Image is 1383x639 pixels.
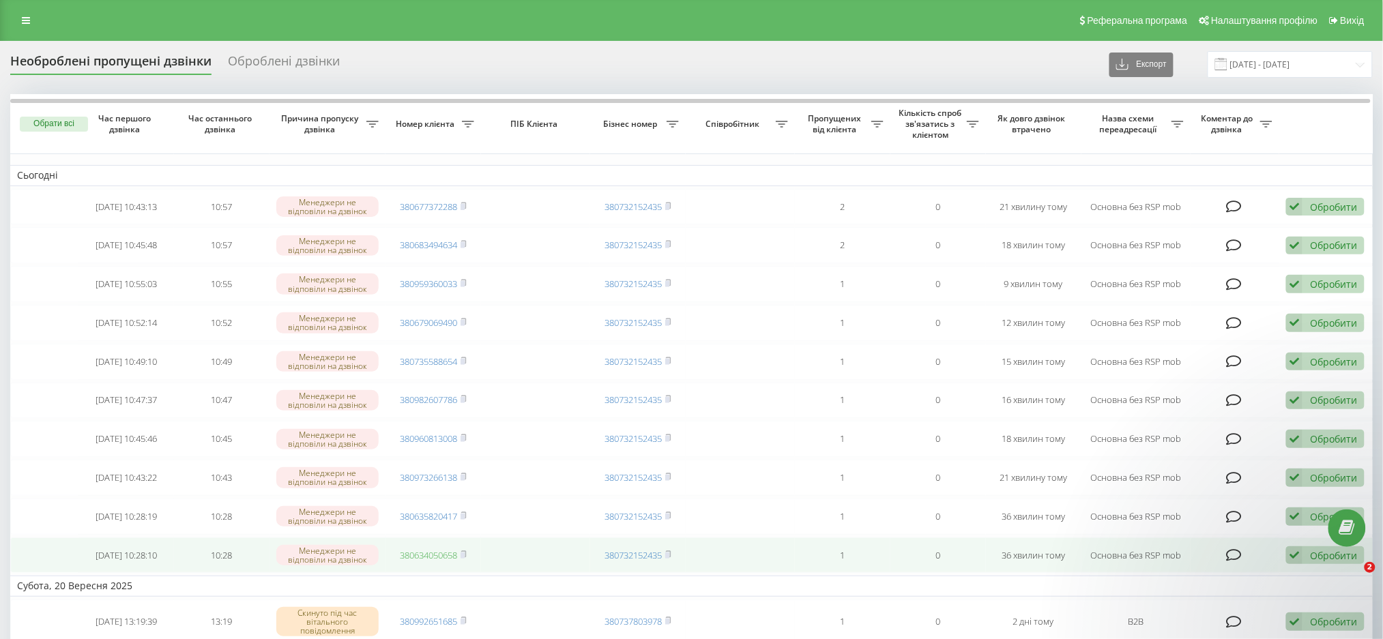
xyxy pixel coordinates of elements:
[400,200,457,213] a: 380677372288
[174,383,270,419] td: 10:47
[897,108,967,140] span: Кількість спроб зв'язатись з клієнтом
[1310,200,1357,213] div: Обробити
[276,545,379,565] div: Менеджери не відповіли на дзвінок
[276,273,379,294] div: Менеджери не відповіли на дзвінок
[890,383,986,419] td: 0
[1081,344,1191,380] td: Основна без RSP mob
[276,196,379,217] div: Менеджери не відповіли на дзвінок
[276,607,379,637] div: Скинуто під час вітального повідомлення
[986,421,1081,457] td: 18 хвилин тому
[795,460,890,496] td: 1
[276,235,379,256] div: Менеджери не відповіли на дзвінок
[78,460,174,496] td: [DATE] 10:43:22
[276,429,379,449] div: Менеджери не відповіли на дзвінок
[795,266,890,302] td: 1
[78,499,174,535] td: [DATE] 10:28:19
[276,390,379,411] div: Менеджери не відповіли на дзвінок
[986,537,1081,574] td: 36 хвилин тому
[400,316,457,329] a: 380679069490
[1310,278,1357,291] div: Обробити
[795,383,890,419] td: 1
[1310,615,1357,628] div: Обробити
[276,351,379,372] div: Менеджери не відповіли на дзвінок
[174,421,270,457] td: 10:45
[890,460,986,496] td: 0
[174,305,270,341] td: 10:52
[1081,266,1191,302] td: Основна без RSP mob
[174,344,270,380] td: 10:49
[400,471,457,484] a: 380973266138
[986,383,1081,419] td: 16 хвилин тому
[228,54,340,75] div: Оброблені дзвінки
[174,266,270,302] td: 10:55
[890,344,986,380] td: 0
[400,510,457,522] a: 380635820417
[986,266,1081,302] td: 9 хвилин тому
[10,54,212,75] div: Необроблені пропущені дзвінки
[276,113,366,134] span: Причина пропуску дзвінка
[795,227,890,263] td: 2
[1310,355,1357,368] div: Обробити
[605,393,662,406] a: 380732152435
[1337,562,1369,595] iframe: Intercom live chat
[605,278,662,290] a: 380732152435
[1341,15,1365,26] span: Вихід
[400,355,457,368] a: 380735588654
[795,537,890,574] td: 1
[400,393,457,406] a: 380982607786
[795,421,890,457] td: 1
[605,239,662,251] a: 380732152435
[1081,537,1191,574] td: Основна без RSP mob
[605,432,662,445] a: 380732152435
[986,305,1081,341] td: 12 хвилин тому
[986,344,1081,380] td: 15 хвилин тому
[1081,421,1191,457] td: Основна без RSP mob
[10,165,1375,185] td: Сьогодні
[78,227,174,263] td: [DATE] 10:45:48
[1081,383,1191,419] td: Основна без RSP mob
[1081,305,1191,341] td: Основна без RSP mob
[400,278,457,290] a: 380959360033
[1310,432,1357,445] div: Обробити
[78,266,174,302] td: [DATE] 10:55:03
[1310,471,1357,484] div: Обробити
[78,344,174,380] td: [DATE] 10:49:10
[890,227,986,263] td: 0
[605,471,662,484] a: 380732152435
[78,421,174,457] td: [DATE] 10:45:46
[400,432,457,445] a: 380960813008
[605,200,662,213] a: 380732152435
[493,119,579,130] span: ПІБ Клієнта
[1081,189,1191,225] td: Основна без RSP mob
[890,421,986,457] td: 0
[1197,113,1260,134] span: Коментар до дзвінка
[997,113,1071,134] span: Як довго дзвінок втрачено
[1088,15,1188,26] span: Реферальна програма
[597,119,667,130] span: Бізнес номер
[1310,510,1357,523] div: Обробити
[78,383,174,419] td: [DATE] 10:47:37
[1211,15,1318,26] span: Налаштування профілю
[890,189,986,225] td: 0
[276,312,379,333] div: Менеджери не відповіли на дзвінок
[986,189,1081,225] td: 21 хвилину тому
[1310,393,1357,406] div: Обробити
[276,506,379,526] div: Менеджери не відповіли на дзвінок
[174,460,270,496] td: 10:43
[78,305,174,341] td: [DATE] 10:52:14
[1310,549,1357,562] div: Обробити
[400,549,457,561] a: 380634050658
[605,355,662,368] a: 380732152435
[605,510,662,522] a: 380732152435
[795,189,890,225] td: 2
[392,119,462,130] span: Номер клієнта
[986,499,1081,535] td: 36 хвилин тому
[986,227,1081,263] td: 18 хвилин тому
[795,499,890,535] td: 1
[10,576,1375,596] td: Субота, 20 Вересня 2025
[1088,113,1171,134] span: Назва схеми переадресації
[400,239,457,251] a: 380683494634
[693,119,776,130] span: Співробітник
[185,113,259,134] span: Час останнього дзвінка
[802,113,871,134] span: Пропущених від клієнта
